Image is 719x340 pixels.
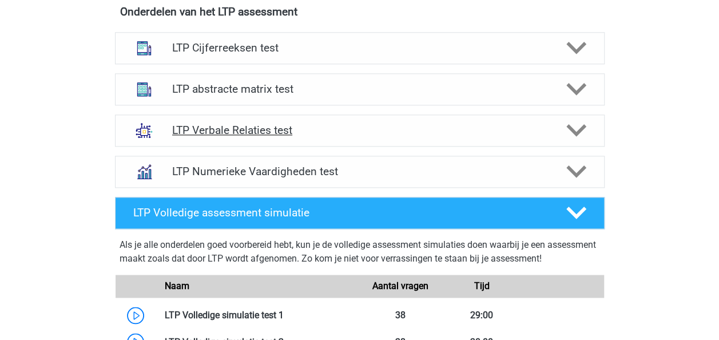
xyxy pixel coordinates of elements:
img: cijferreeksen [129,33,159,63]
a: cijferreeksen LTP Cijferreeksen test [110,32,609,64]
img: abstracte matrices [129,74,159,104]
h4: LTP abstracte matrix test [172,82,547,96]
a: analogieen LTP Verbale Relaties test [110,114,609,147]
h4: LTP Numerieke Vaardigheden test [172,165,547,178]
div: Tijd [441,279,522,293]
img: analogieen [129,116,159,145]
h4: LTP Volledige assessment simulatie [133,206,547,219]
h4: LTP Cijferreeksen test [172,41,547,54]
a: LTP Volledige assessment simulatie [110,197,609,229]
div: Aantal vragen [359,279,440,293]
h4: LTP Verbale Relaties test [172,124,547,137]
div: Als je alle onderdelen goed voorbereid hebt, kun je de volledige assessment simulaties doen waarb... [120,238,600,270]
a: abstracte matrices LTP abstracte matrix test [110,73,609,105]
div: Naam [156,279,360,293]
div: LTP Volledige simulatie test 1 [156,309,360,322]
a: numeriek redeneren LTP Numerieke Vaardigheden test [110,156,609,188]
img: numeriek redeneren [129,157,159,187]
h4: Onderdelen van het LTP assessment [120,5,599,18]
